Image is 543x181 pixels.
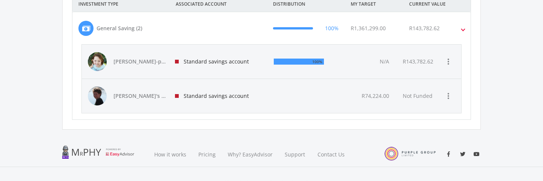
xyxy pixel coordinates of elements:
div: 100% [325,24,339,32]
a: How it works [148,142,192,167]
div: General Saving (2) 100% R1,361,299.00 R143,782.62 [72,44,471,119]
button: more_vert [441,54,456,69]
span: N/A [380,58,389,65]
div: Standard savings account [169,45,268,79]
span: Not Funded [403,92,433,99]
div: Standard savings account [169,79,268,113]
div: R143,782.62 [409,24,440,32]
a: Contact Us [311,142,351,167]
i: more_vert [444,57,453,66]
span: [PERSON_NAME]-pie's savings [114,58,166,65]
div: General Saving (2) [97,24,142,32]
span: [PERSON_NAME]'s first savings [114,92,166,100]
mat-expansion-panel-header: General Saving (2) 100% R1,361,299.00 R143,782.62 [72,12,471,44]
i: more_vert [444,91,453,101]
button: more_vert [441,88,456,104]
span: R74,224.00 [362,92,389,99]
a: Support [279,142,311,167]
a: Why? EasyAdvisor [222,142,279,167]
div: R143,782.62 [403,58,433,65]
a: Pricing [192,142,222,167]
div: 100% [310,58,322,65]
span: R1,361,299.00 [351,25,386,32]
